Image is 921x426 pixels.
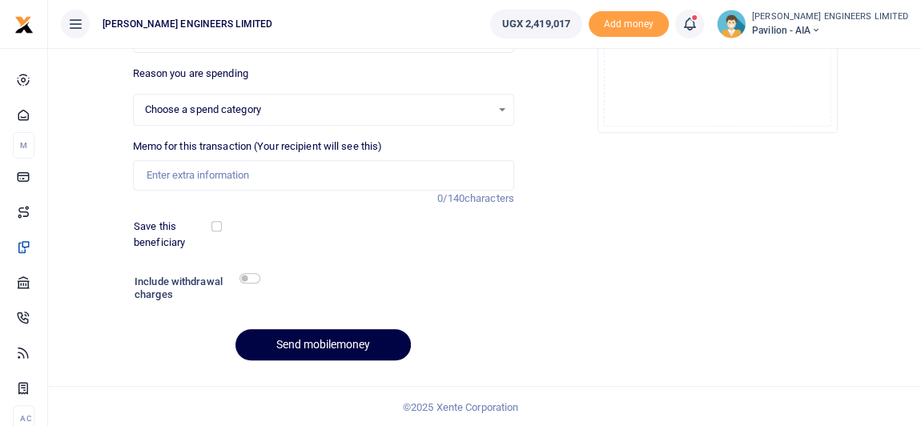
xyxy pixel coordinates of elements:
span: [PERSON_NAME] ENGINEERS LIMITED [96,17,279,31]
h6: Include withdrawal charges [135,275,252,300]
small: [PERSON_NAME] ENGINEERS LIMITED [752,10,908,24]
span: Add money [589,11,669,38]
a: logo-small logo-large logo-large [14,18,34,30]
span: Choose a spend category [145,102,491,118]
li: Wallet ballance [484,10,589,38]
span: characters [465,192,514,204]
li: M [13,132,34,159]
li: Toup your wallet [589,11,669,38]
a: UGX 2,419,017 [490,10,582,38]
img: profile-user [717,10,746,38]
span: 0/140 [437,192,465,204]
label: Save this beneficiary [134,219,214,250]
span: UGX 2,419,017 [502,16,570,32]
span: Pavilion - AIA [752,23,908,38]
a: Add money [589,17,669,29]
button: Send mobilemoney [235,329,411,360]
input: Enter extra information [133,160,514,191]
a: profile-user [PERSON_NAME] ENGINEERS LIMITED Pavilion - AIA [717,10,908,38]
label: Memo for this transaction (Your recipient will see this) [133,139,383,155]
label: Reason you are spending [133,66,248,82]
img: logo-small [14,15,34,34]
